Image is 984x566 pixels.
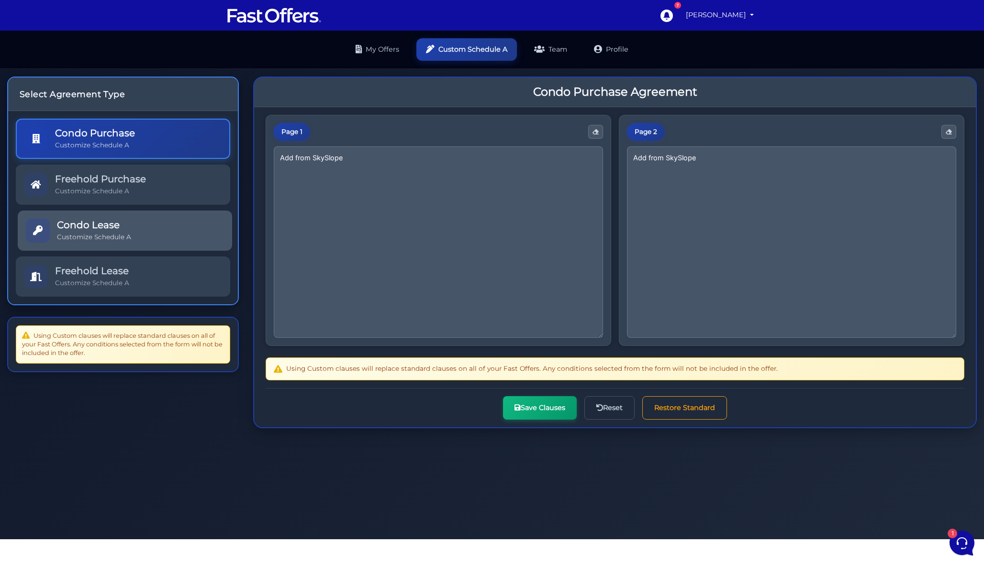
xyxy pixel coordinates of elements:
[40,69,152,78] span: Fast Offers Support
[16,119,230,159] a: Condo Purchase Customize Schedule A
[15,98,176,117] button: Start a Conversation
[16,165,230,205] a: Freehold Purchase Customize Schedule A
[125,307,184,329] button: Help
[8,307,67,329] button: Home
[627,123,665,141] div: Page 2
[55,141,135,150] p: Customize Schedule A
[948,529,976,557] iframe: Customerly Messenger Launcher
[11,65,180,94] a: Fast Offers SupportYou:Always! [PERSON_NAME] Royal LePage Connect Realty, Brokerage C: [PHONE_NUM...
[274,123,310,141] div: Page 1
[8,8,161,38] h2: Hello [PERSON_NAME] 👋
[266,357,964,380] div: Using Custom clauses will replace standard clauses on all of your Fast Offers. Any conditions sel...
[16,325,230,364] div: Using Custom clauses will replace standard clauses on all of your Fast Offers. Any conditions sel...
[15,54,78,61] span: Your Conversations
[157,69,176,78] p: [DATE]
[55,278,129,288] p: Customize Schedule A
[274,146,603,338] textarea: Add from SkySlope
[15,70,34,89] img: dark
[167,80,176,90] span: 2
[40,80,152,90] p: You: Always! [PERSON_NAME] Royal LePage Connect Realty, Brokerage C: [PHONE_NUMBER] | O: [PHONE_N...
[22,156,157,166] input: Search for an Article...
[682,6,758,24] a: [PERSON_NAME]
[627,146,956,338] textarea: Add from SkySlope
[674,2,681,9] div: 7
[29,321,45,329] p: Home
[96,306,102,313] span: 1
[16,256,230,297] a: Freehold Lease Customize Schedule A
[18,211,232,251] a: Condo Lease Customize Schedule A
[55,265,129,277] h5: Freehold Lease
[416,38,517,61] a: Custom Schedule A
[655,4,677,26] a: 7
[69,103,134,111] span: Start a Conversation
[584,396,635,420] button: Reset
[57,233,131,242] p: Customize Schedule A
[642,396,727,420] button: Restore Standard
[82,321,110,329] p: Messages
[15,136,65,144] span: Find an Answer
[503,396,577,420] button: Save Clauses
[55,127,135,139] h5: Condo Purchase
[119,136,176,144] a: Open Help Center
[155,54,176,61] a: See all
[584,38,638,61] a: Profile
[148,321,161,329] p: Help
[55,187,146,196] p: Customize Schedule A
[533,85,697,99] h3: Condo Purchase Agreement
[20,89,226,99] h4: Select Agreement Type
[67,307,125,329] button: 1Messages
[525,38,577,61] a: Team
[55,173,146,185] h5: Freehold Purchase
[57,219,131,231] h5: Condo Lease
[346,38,409,61] a: My Offers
